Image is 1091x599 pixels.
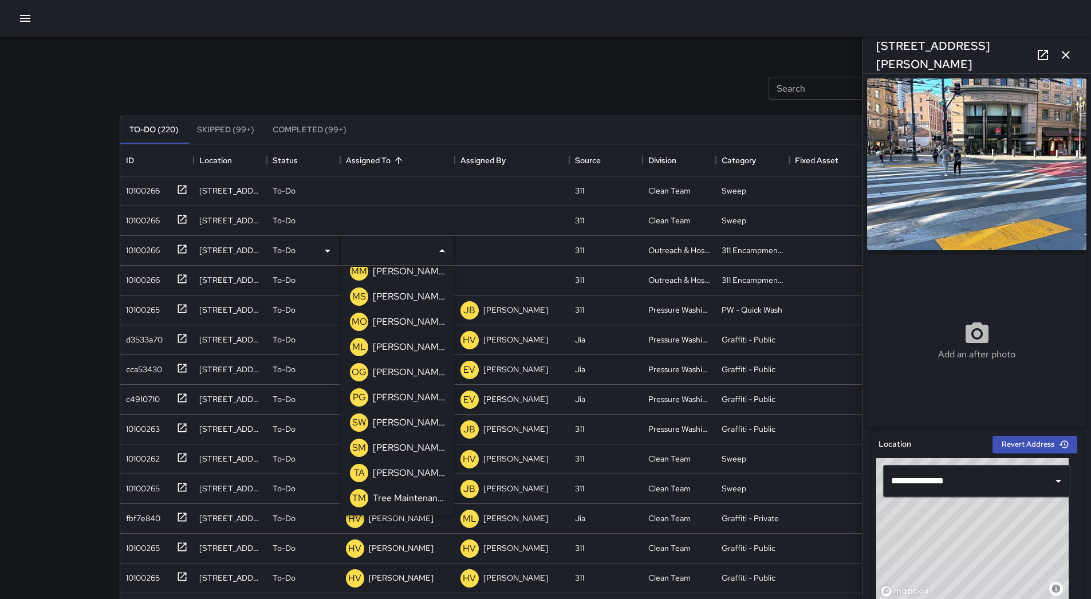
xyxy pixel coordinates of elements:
[121,478,160,494] div: 10100265
[722,572,775,584] div: Graffiti - Public
[722,542,775,554] div: Graffiti - Public
[722,423,775,435] div: Graffiti - Public
[483,542,548,554] p: [PERSON_NAME]
[648,542,691,554] div: Clean Team
[483,334,548,345] p: [PERSON_NAME]
[373,265,445,278] p: [PERSON_NAME]
[722,274,783,286] div: 311 Encampments
[575,334,585,345] div: Jia
[483,453,548,464] p: [PERSON_NAME]
[483,513,548,524] p: [PERSON_NAME]
[722,185,746,196] div: Sweep
[199,334,261,345] div: 43 11th Street
[463,512,476,526] p: ML
[353,391,366,404] p: PG
[648,245,710,256] div: Outreach & Hospitality
[121,180,160,196] div: 10100266
[121,389,160,405] div: c4910710
[575,453,584,464] div: 311
[121,329,163,345] div: d3533a70
[121,419,160,435] div: 10100263
[575,144,601,176] div: Source
[575,215,584,226] div: 311
[120,144,194,176] div: ID
[188,116,263,144] button: Skipped (99+)
[648,215,691,226] div: Clean Team
[199,542,261,554] div: 1449 Mission Street
[121,448,160,464] div: 10100262
[463,572,476,585] p: HV
[648,364,710,375] div: Pressure Washing
[352,416,366,429] p: SW
[648,453,691,464] div: Clean Team
[575,483,584,494] div: 311
[369,513,434,524] p: [PERSON_NAME]
[483,572,548,584] p: [PERSON_NAME]
[199,393,261,405] div: 440 Jessie Street
[273,513,296,524] p: To-Do
[351,265,367,278] p: MM
[463,363,475,377] p: EV
[569,144,643,176] div: Source
[648,185,691,196] div: Clean Team
[648,483,691,494] div: Clean Team
[722,453,746,464] div: Sweep
[716,144,789,176] div: Category
[121,568,160,584] div: 10100265
[483,364,548,375] p: [PERSON_NAME]
[463,304,475,317] p: JB
[273,334,296,345] p: To-Do
[575,393,585,405] div: Jia
[648,423,710,435] div: Pressure Washing
[369,542,434,554] p: [PERSON_NAME]
[575,542,584,554] div: 311
[273,483,296,494] p: To-Do
[263,116,356,144] button: Completed (99+)
[273,215,296,226] p: To-Do
[648,513,691,524] div: Clean Team
[648,304,710,316] div: Pressure Washing
[575,185,584,196] div: 311
[463,452,476,466] p: HV
[352,290,366,304] p: MS
[463,482,475,496] p: JB
[789,144,862,176] div: Fixed Asset
[463,393,475,407] p: EV
[348,542,361,555] p: HV
[273,572,296,584] p: To-Do
[194,144,267,176] div: Location
[483,483,548,494] p: [PERSON_NAME]
[575,364,585,375] div: Jia
[722,334,775,345] div: Graffiti - Public
[273,245,296,256] p: To-Do
[373,466,445,480] p: [PERSON_NAME]
[795,144,838,176] div: Fixed Asset
[199,144,232,176] div: Location
[199,572,261,584] div: 1415 Mission Street
[340,144,455,176] div: Assigned To
[643,144,716,176] div: Division
[121,538,160,554] div: 10100265
[434,243,450,259] button: Close
[120,116,188,144] button: To-Do (220)
[391,152,407,168] button: Sort
[575,513,585,524] div: Jia
[463,542,476,555] p: HV
[121,240,160,256] div: 10100266
[273,423,296,435] p: To-Do
[352,340,366,354] p: ML
[352,491,366,505] p: TM
[354,466,365,480] p: TA
[373,391,445,404] p: [PERSON_NAME]
[273,144,298,176] div: Status
[722,215,746,226] div: Sweep
[648,274,710,286] div: Outreach & Hospitality
[373,340,445,354] p: [PERSON_NAME]
[126,144,134,176] div: ID
[352,365,367,379] p: OG
[722,393,775,405] div: Graffiti - Public
[273,393,296,405] p: To-Do
[348,512,361,526] p: HV
[463,333,476,347] p: HV
[648,144,676,176] div: Division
